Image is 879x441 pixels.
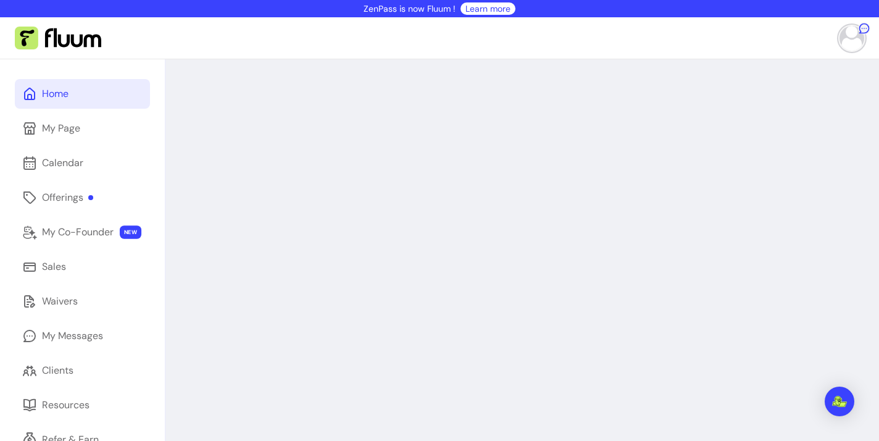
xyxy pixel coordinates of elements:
a: Waivers [15,287,150,316]
a: Calendar [15,148,150,178]
a: My Page [15,114,150,143]
span: NEW [120,225,141,239]
a: My Messages [15,321,150,351]
a: Clients [15,356,150,385]
div: Waivers [42,294,78,309]
div: Clients [42,363,73,378]
div: My Messages [42,329,103,343]
div: My Page [42,121,80,136]
div: Home [42,86,69,101]
div: My Co-Founder [42,225,114,240]
div: Open Intercom Messenger [825,387,854,416]
a: Sales [15,252,150,282]
p: ZenPass is now Fluum ! [364,2,456,15]
a: Resources [15,390,150,420]
div: Offerings [42,190,93,205]
a: My Co-Founder NEW [15,217,150,247]
img: Fluum Logo [15,27,101,50]
img: avatar [839,26,864,51]
div: Resources [42,398,90,413]
button: avatar [835,26,864,51]
div: Calendar [42,156,83,170]
a: Learn more [465,2,510,15]
div: Sales [42,259,66,274]
a: Offerings [15,183,150,212]
a: Home [15,79,150,109]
